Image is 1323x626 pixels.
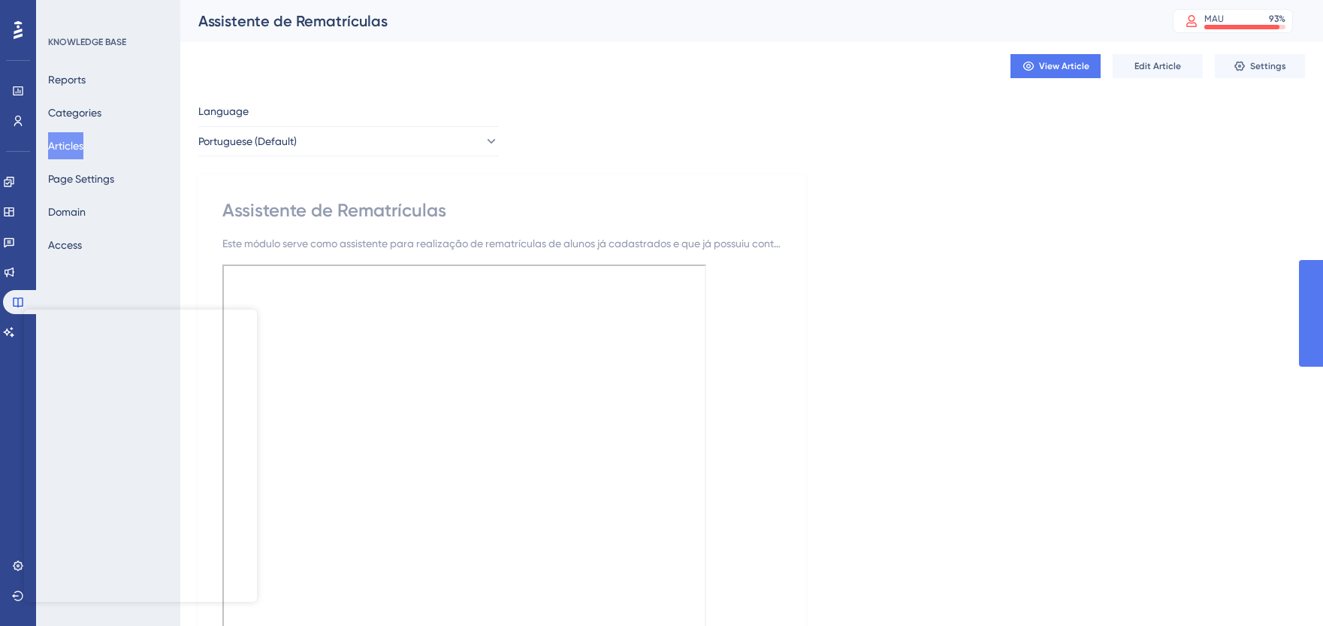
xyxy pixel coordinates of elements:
[1113,54,1203,78] button: Edit Article
[198,102,249,120] span: Language
[48,36,126,48] div: KNOWLEDGE BASE
[1039,60,1089,72] span: View Article
[48,132,83,159] button: Articles
[1215,54,1305,78] button: Settings
[1269,13,1285,25] div: 93 %
[198,11,1135,32] div: Assistente de Rematrículas
[48,99,101,126] button: Categories
[198,126,499,156] button: Portuguese (Default)
[1260,567,1305,612] iframe: UserGuiding AI Assistant Launcher
[198,132,297,150] span: Portuguese (Default)
[48,231,82,259] button: Access
[1250,60,1286,72] span: Settings
[222,234,781,253] div: Este módulo serve como assistente para realização de rematrículas de alunos já cadastrados e que ...
[48,165,114,192] button: Page Settings
[1134,60,1181,72] span: Edit Article
[1204,13,1224,25] div: MAU
[48,198,86,225] button: Domain
[222,198,781,222] div: Assistente de Rematrículas
[48,66,86,93] button: Reports
[1010,54,1101,78] button: View Article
